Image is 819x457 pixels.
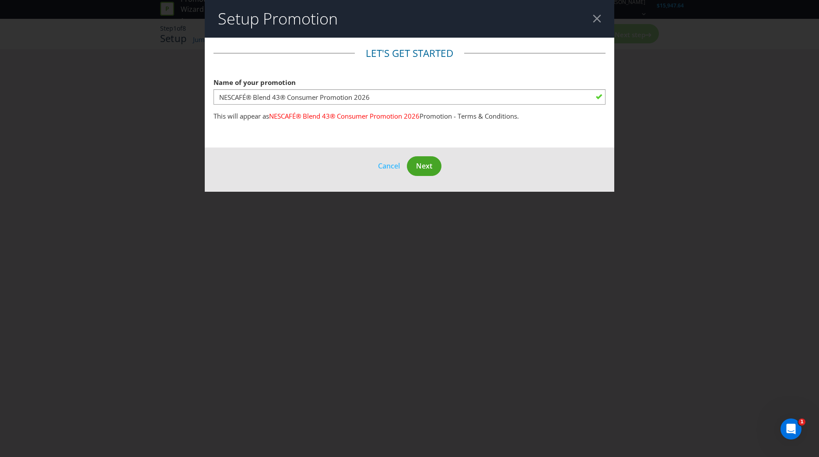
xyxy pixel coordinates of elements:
[378,161,400,171] span: Cancel
[213,89,605,105] input: e.g. My Promotion
[407,156,441,176] button: Next
[213,78,296,87] span: Name of your promotion
[218,10,338,28] h2: Setup Promotion
[416,161,432,171] span: Next
[213,112,269,120] span: This will appear as
[355,46,464,60] legend: Let's get started
[269,112,420,120] span: NESCAFÉ® Blend 43® Consumer Promotion 2026
[798,418,805,425] span: 1
[378,160,400,172] button: Cancel
[420,112,519,120] span: Promotion - Terms & Conditions.
[780,418,801,439] iframe: Intercom live chat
